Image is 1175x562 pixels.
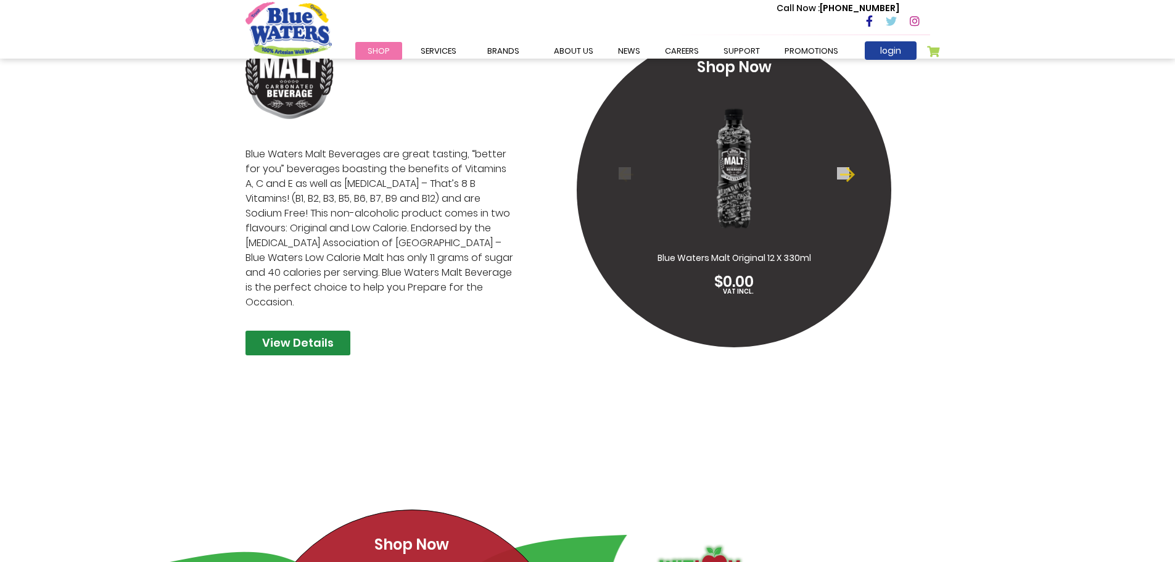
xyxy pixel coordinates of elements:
p: Shop Now [600,56,868,78]
a: store logo [245,2,332,56]
span: $0.00 [714,271,754,292]
p: [PHONE_NUMBER] [777,2,899,15]
a: careers [653,42,711,60]
span: Call Now : [777,2,820,14]
p: Blue Waters Malt Beverages are great tasting, “better for you” beverages boasting the benefits of... [245,147,513,310]
a: about us [542,42,606,60]
a: News [606,42,653,60]
span: Brands [487,45,519,57]
span: Shop [368,45,390,57]
a: support [711,42,772,60]
a: View Details [245,331,350,355]
img: blue_waters_malt_original_12_x_330ml_1_4.png [674,85,794,252]
a: Blue Waters Malt Original 12 X 330ml $0.00 [600,85,868,293]
button: Next [837,167,849,180]
img: brand logo [245,25,334,119]
button: Previous [619,167,631,180]
p: Blue Waters Malt Original 12 X 330ml [657,252,811,265]
a: login [865,41,917,60]
a: Promotions [772,42,851,60]
span: Services [421,45,456,57]
p: Shop Now [279,534,545,556]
